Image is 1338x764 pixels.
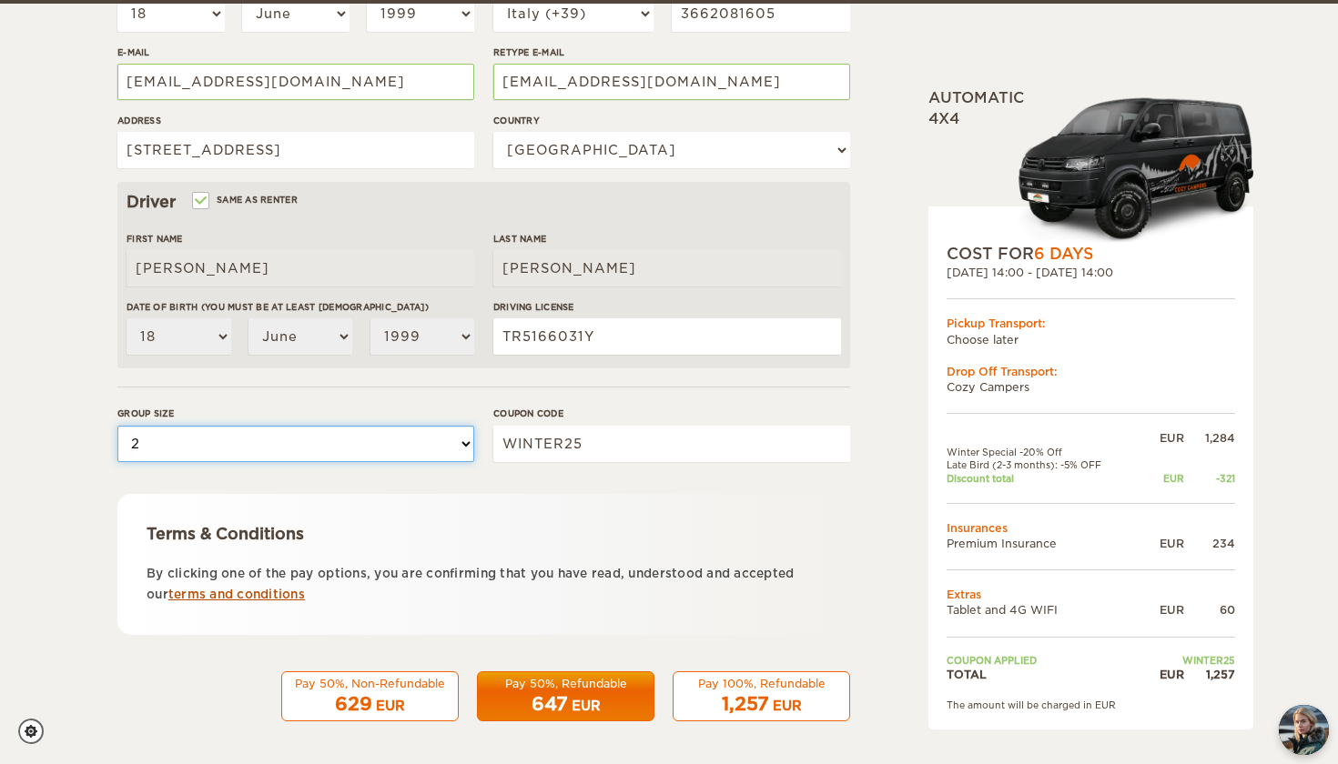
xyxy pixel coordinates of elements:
[194,191,298,208] label: Same as renter
[493,300,841,314] label: Driving License
[947,458,1140,471] td: Late Bird (2-3 months): -5% OFF
[928,88,1253,243] div: Automatic 4x4
[947,520,1235,536] td: Insurances
[1001,94,1253,243] img: Cozy-3.png
[376,697,405,715] div: EUR
[1140,654,1235,667] td: WINTER25
[947,667,1140,682] td: TOTAL
[127,191,841,213] div: Driver
[493,250,841,286] input: e.g. Smith
[117,45,474,59] label: E-mail
[477,671,654,722] button: Pay 50%, Refundable 647 EUR
[532,693,568,715] span: 647
[147,563,821,606] p: By clicking one of the pay options, you are confirming that you have read, understood and accepte...
[1140,430,1184,446] div: EUR
[117,114,474,127] label: Address
[117,407,474,420] label: Group size
[493,64,850,100] input: e.g. example@example.com
[127,300,474,314] label: Date of birth (You must be at least [DEMOGRAPHIC_DATA])
[1140,667,1184,682] div: EUR
[1140,536,1184,551] div: EUR
[493,232,841,246] label: Last Name
[1279,705,1329,755] img: Freyja at Cozy Campers
[947,364,1235,379] div: Drop Off Transport:
[673,671,850,722] button: Pay 100%, Refundable 1,257 EUR
[947,316,1235,331] div: Pickup Transport:
[194,196,206,208] input: Same as renter
[1184,472,1235,485] div: -321
[1034,245,1093,263] span: 6 Days
[773,697,802,715] div: EUR
[947,265,1235,280] div: [DATE] 14:00 - [DATE] 14:00
[947,536,1140,551] td: Premium Insurance
[1184,536,1235,551] div: 234
[127,232,474,246] label: First Name
[281,671,459,722] button: Pay 50%, Non-Refundable 629 EUR
[947,446,1140,458] td: Winter Special -20% Off
[117,64,474,100] input: e.g. example@example.com
[572,697,601,715] div: EUR
[147,523,821,545] div: Terms & Conditions
[493,318,841,355] input: e.g. 14789654B
[489,676,643,691] div: Pay 50%, Refundable
[493,114,850,127] label: Country
[1279,705,1329,755] button: chat-button
[1140,602,1184,618] div: EUR
[18,719,56,744] a: Cookie settings
[722,693,769,715] span: 1,257
[168,588,305,601] a: terms and conditions
[493,45,850,59] label: Retype E-mail
[947,587,1235,602] td: Extras
[947,332,1235,347] td: Choose later
[117,132,474,168] input: e.g. Street, City, Zip Code
[1184,667,1235,682] div: 1,257
[947,699,1235,711] div: The amount will be charged in EUR
[947,379,1235,395] td: Cozy Campers
[947,602,1140,618] td: Tablet and 4G WIFI
[1184,430,1235,446] div: 1,284
[947,654,1140,667] td: Coupon applied
[684,676,838,691] div: Pay 100%, Refundable
[947,243,1235,265] div: COST FOR
[127,250,474,286] input: e.g. William
[493,407,850,420] label: Coupon code
[335,693,372,715] span: 629
[1140,472,1184,485] div: EUR
[947,472,1140,485] td: Discount total
[1184,602,1235,618] div: 60
[293,676,447,691] div: Pay 50%, Non-Refundable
